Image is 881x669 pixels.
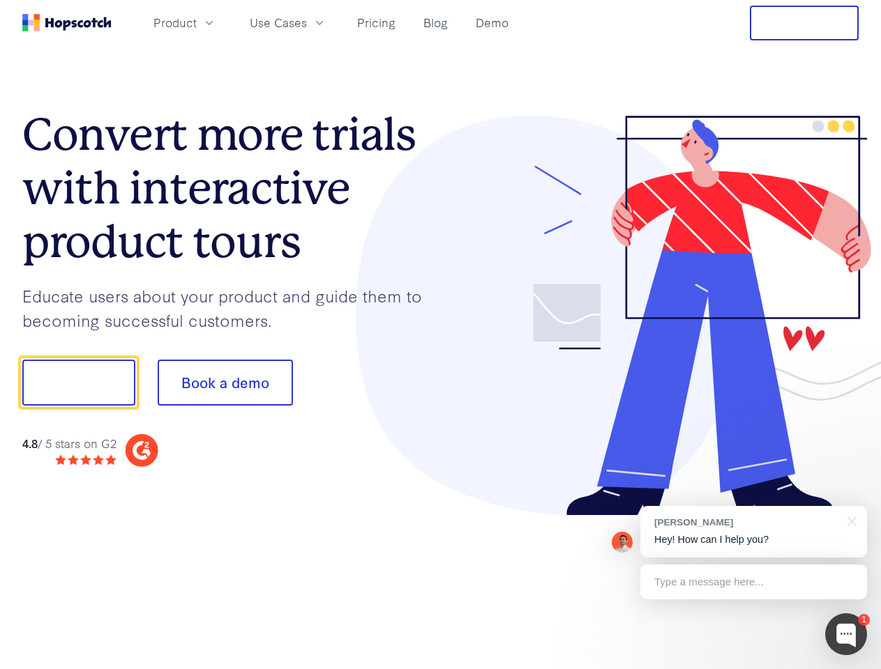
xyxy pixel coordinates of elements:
div: Type a message here... [640,564,867,599]
h1: Convert more trials with interactive product tours [22,108,441,268]
a: Pricing [352,11,401,34]
a: Demo [470,11,514,34]
span: Product [153,14,197,31]
strong: 4.8 [22,435,38,451]
div: [PERSON_NAME] [654,516,839,529]
button: Product [145,11,225,34]
button: Use Cases [241,11,335,34]
button: Show me! [22,360,135,406]
img: Mark Spera [612,532,633,553]
div: / 5 stars on G2 [22,435,116,452]
div: 1 [858,614,870,626]
a: Blog [418,11,453,34]
a: Home [22,14,112,31]
p: Educate users about your product and guide them to becoming successful customers. [22,284,441,332]
span: Use Cases [250,14,307,31]
button: Free Trial [750,6,859,40]
p: Hey! How can I help you? [654,532,853,547]
button: Book a demo [158,360,293,406]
